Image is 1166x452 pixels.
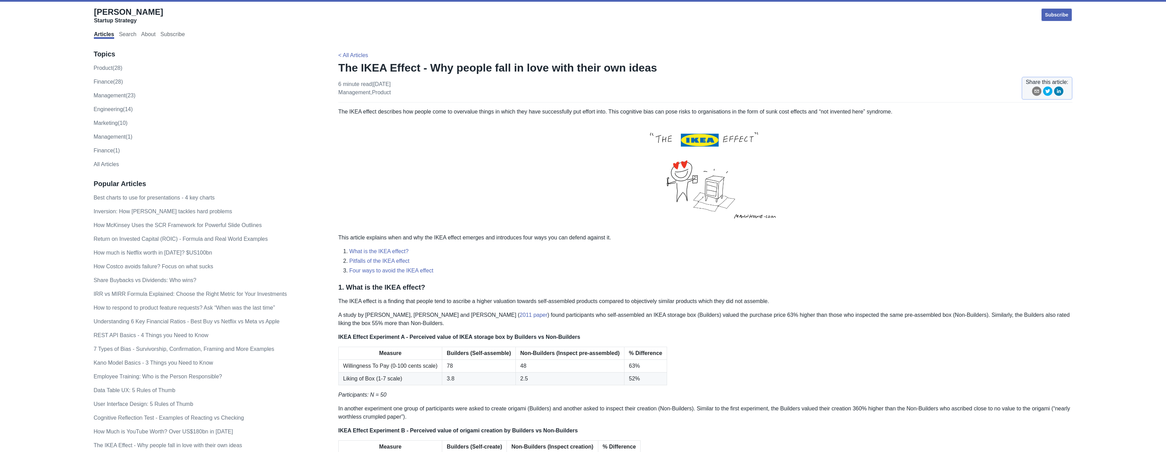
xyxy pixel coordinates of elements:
th: Builders (Self-assemble) [442,347,516,360]
a: Articles [94,31,114,39]
a: Four ways to avoid the IKEA effect [349,268,433,273]
a: management [338,89,370,95]
a: How to respond to product feature requests? Ask “When was the last time” [94,305,275,311]
a: Share Buybacks vs Dividends: Who wins? [94,277,196,283]
td: 52% [624,373,667,385]
a: What is the IKEA effect? [349,248,408,254]
p: In another experiment one group of participants were asked to create origami (Builders) and anoth... [338,405,1072,421]
p: A study by [PERSON_NAME], [PERSON_NAME] and [PERSON_NAME] ( ) found participants who self-assembl... [338,311,1072,327]
a: Subscribe [160,31,185,39]
td: 3.8 [442,373,516,385]
a: Pitfalls of the IKEA effect [349,258,410,264]
p: The IKEA effect describes how people come to overvalue things in which they have successfully put... [338,108,1072,116]
span: Share this article: [1026,78,1068,86]
p: This article explains when and why the IKEA effect emerges and introduces four ways you can defen... [338,234,1072,242]
p: 6 minute read | [DATE] , [338,80,391,97]
a: [PERSON_NAME]Startup Strategy [94,7,163,24]
a: Return on Invested Capital (ROIC) - Formula and Real World Examples [94,236,268,242]
a: product(28) [94,65,122,71]
h1: The IKEA Effect - Why people fall in love with their own ideas [338,61,1072,75]
a: < All Articles [338,52,368,58]
h3: Popular Articles [94,180,324,188]
a: Inversion: How [PERSON_NAME] tackles hard problems [94,208,232,214]
em: Participants: N = 50 [338,392,386,398]
div: Startup Strategy [94,17,163,24]
span: [PERSON_NAME] [94,7,163,17]
button: email [1032,86,1042,98]
a: engineering(14) [94,106,133,112]
a: User Interface Design: 5 Rules of Thumb [94,401,193,407]
a: Employee Training: Who is the Person Responsible? [94,374,222,379]
strong: IKEA Effect Experiment A - Perceived value of IKEA storage box by Builders vs Non-Builders [338,334,580,340]
a: 7 Types of Bias - Survivorship, Confirmation, Framing and More Examples [94,346,274,352]
a: The IKEA Effect - Why people fall in love with their own ideas [94,442,242,448]
a: finance(28) [94,79,123,85]
td: 48 [516,360,624,373]
a: Finance(1) [94,148,120,153]
a: Search [119,31,137,39]
th: Measure [338,347,442,360]
a: product [372,89,391,95]
a: Understanding 6 Key Financial Ratios - Best Buy vs Netflix vs Meta vs Apple [94,319,280,324]
a: Best charts to use for presentations - 4 key charts [94,195,215,201]
th: % Difference [624,347,667,360]
h3: Topics [94,50,324,58]
a: marketing(10) [94,120,128,126]
a: management(23) [94,93,135,98]
a: REST API Basics - 4 Things you Need to Know [94,332,208,338]
a: About [141,31,156,39]
button: twitter [1043,86,1053,98]
a: IRR vs MIRR Formula Explained: Choose the Right Metric for Your Investments [94,291,287,297]
a: All Articles [94,161,119,167]
td: 78 [442,360,516,373]
td: 2.5 [516,373,624,385]
p: The IKEA effect is a finding that people tend to ascribe a higher valuation towards self-assemble... [338,297,1072,305]
a: Cognitive Reflection Test - Examples of Reacting vs Checking [94,415,244,421]
a: Data Table UX: 5 Rules of Thumb [94,387,175,393]
td: Willingness To Pay (0-100 cents scale) [338,360,442,373]
button: linkedin [1054,86,1064,98]
a: How McKinsey Uses the SCR Framework for Powerful Slide Outlines [94,222,262,228]
a: 2011 paper [520,312,547,318]
th: Non-Builders (Inspect pre-assembled) [516,347,624,360]
a: How Costco avoids failure? Focus on what sucks [94,263,213,269]
strong: IKEA Effect Experiment B - Perceived value of origami creation by Builders vs Non-Builders [338,428,578,433]
td: 63% [624,360,667,373]
a: Subscribe [1041,8,1072,22]
a: How Much is YouTube Worth? Over US$180bn in [DATE] [94,429,233,434]
a: Kano Model Basics - 3 Things you Need to Know [94,360,213,366]
h3: 1. What is the IKEA effect? [338,283,1072,292]
a: How much is Netflix worth in [DATE]? $US100bn [94,250,212,256]
a: Management(1) [94,134,132,140]
td: Liking of Box (1-7 scale) [338,373,442,385]
img: ikea-effect [624,121,787,228]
